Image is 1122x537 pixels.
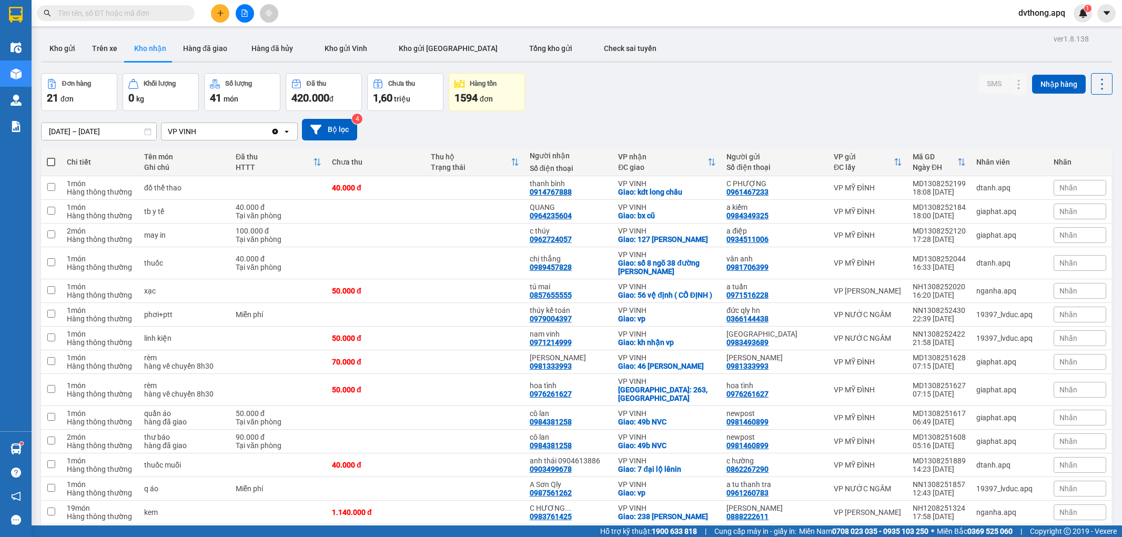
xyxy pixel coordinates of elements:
div: nam vinh [530,330,608,338]
div: Tại văn phòng [236,418,321,426]
div: MD1308251627 [913,381,966,390]
span: Nhãn [1059,207,1077,216]
div: 0979004397 [530,315,572,323]
span: notification [11,491,21,501]
div: 40.000 đ [332,461,420,469]
div: NN1308252422 [913,330,966,338]
div: Hàng thông thường [67,315,134,323]
div: đồ thể thao [144,184,225,192]
div: hàng về chuyến 8h30 [144,390,225,398]
div: VP VINH [618,377,716,386]
div: 22:39 [DATE] [913,315,966,323]
div: Giao: kdt long châu [618,188,716,196]
div: Hàng thông thường [67,338,134,347]
div: Số điện thoại [530,164,608,173]
div: Hàng thông thường [67,362,134,370]
div: VP MỸ ĐÌNH [834,461,902,469]
button: Hàng đã giao [175,36,236,61]
div: giaphat.apq [976,413,1043,422]
div: 0961260783 [726,489,769,497]
div: thuốc [144,259,225,267]
span: ... [565,504,571,512]
div: 0903499678 [530,465,572,473]
div: Giao: 49b NVC [618,418,716,426]
div: Giao: kh nhận vp [618,338,716,347]
span: 0 [128,92,134,104]
div: 17:28 [DATE] [913,235,966,244]
span: Nhãn [1059,184,1077,192]
span: 1,60 [373,92,392,104]
div: giaphat.apq [976,231,1043,239]
span: 21 [47,92,58,104]
img: warehouse-icon [11,443,22,454]
img: warehouse-icon [11,42,22,53]
div: Mã GD [913,153,957,161]
div: giaphat.apq [976,207,1043,216]
div: dtanh.apq [976,259,1043,267]
th: Toggle SortBy [613,148,721,176]
div: MD1308251628 [913,353,966,362]
div: Nhãn [1054,158,1106,166]
div: 19397_lvduc.apq [976,334,1043,342]
span: Tổng kho gửi [529,44,572,53]
div: Trạng thái [431,163,511,171]
div: 1 món [67,282,134,291]
div: thường ngọc [530,353,608,362]
div: 0981333993 [726,362,769,370]
button: Hàng tồn1594đơn [449,73,525,111]
span: question-circle [11,468,21,478]
div: Hàng thông thường [67,263,134,271]
div: 50.000 đ [236,409,321,418]
div: Hàng thông thường [67,418,134,426]
div: 16:33 [DATE] [913,263,966,271]
div: ĐC giao [618,163,707,171]
div: 2 món [67,227,134,235]
div: ĐC lấy [834,163,894,171]
div: 19397_lvduc.apq [976,310,1043,319]
div: 40.000 đ [236,203,321,211]
div: Đơn hàng [62,80,91,87]
div: 19 món [67,504,134,512]
button: Số lượng41món [204,73,280,111]
div: 0981460899 [726,418,769,426]
div: newpost [726,433,823,441]
span: Nhãn [1059,358,1077,366]
div: ver 1.8.138 [1054,33,1089,45]
div: Tại văn phòng [236,235,321,244]
div: VP [PERSON_NAME] [834,287,902,295]
span: đơn [480,95,493,103]
span: aim [265,9,272,17]
div: Hàng thông thường [67,489,134,497]
img: solution-icon [11,121,22,132]
div: hoa tình [726,381,823,390]
div: VP VINH [618,504,716,512]
svg: Clear value [271,127,279,136]
button: Đơn hàng21đơn [41,73,117,111]
button: Đã thu420.000đ [286,73,362,111]
span: Nhãn [1059,334,1077,342]
span: caret-down [1102,8,1111,18]
div: 0984349325 [726,211,769,220]
button: file-add [236,4,254,23]
div: 0981460899 [726,441,769,450]
div: MD1308252199 [913,179,966,188]
div: a tu thanh tra [726,480,823,489]
th: Toggle SortBy [426,148,524,176]
span: Nhãn [1059,437,1077,445]
th: Toggle SortBy [828,148,907,176]
div: MD1308252044 [913,255,966,263]
div: 1 món [67,255,134,263]
div: 0981333993 [530,362,572,370]
div: 0961467233 [726,188,769,196]
div: Hàng thông thường [67,211,134,220]
span: đơn [60,95,74,103]
div: 0971214999 [530,338,572,347]
div: Giao: 127 lý thường kiệt [618,235,716,244]
span: Nhãn [1059,259,1077,267]
div: 1 món [67,353,134,362]
div: 0987561262 [530,489,572,497]
div: Giao: 263,phong đình cảng [618,386,716,402]
div: VP VINH [618,306,716,315]
div: 0989457828 [530,263,572,271]
button: Kho nhận [126,36,175,61]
